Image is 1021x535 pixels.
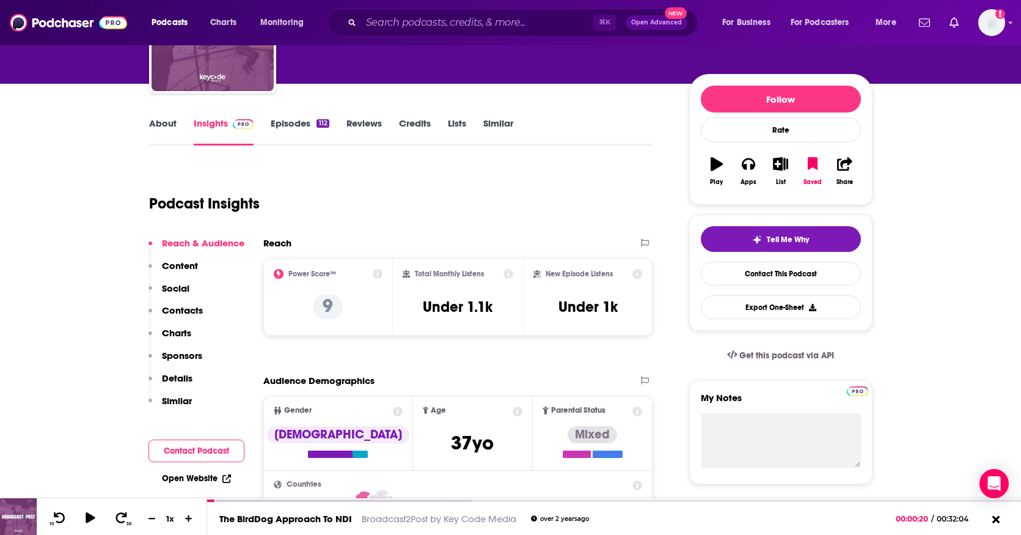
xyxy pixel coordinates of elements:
span: Gender [284,407,312,415]
span: Age [431,407,446,415]
button: Charts [148,327,191,350]
h2: New Episode Listens [546,270,613,278]
div: Mixed [568,426,617,443]
a: Similar [483,117,513,146]
svg: Add a profile image [995,9,1005,19]
img: Podchaser - Follow, Share and Rate Podcasts [10,11,127,34]
button: 30 [111,511,134,526]
a: Charts [202,13,244,32]
div: 1 x [160,514,181,523]
span: 10 [49,522,54,526]
p: Contacts [162,304,203,316]
button: open menu [867,13,912,32]
button: Apps [733,149,764,193]
span: 00:00:20 [896,514,931,523]
h2: Power Score™ [288,270,336,278]
span: / [931,514,934,523]
img: User Profile [978,9,1005,36]
button: Details [148,372,192,395]
button: Saved [797,149,829,193]
span: Monitoring [260,14,304,31]
span: Countries [287,481,321,489]
div: over 2 years ago [531,515,589,522]
p: Details [162,372,192,384]
button: open menu [783,13,867,32]
p: Sponsors [162,350,202,361]
img: Podchaser Pro [847,386,868,396]
button: Follow [701,86,861,113]
button: Sponsors [148,350,202,372]
a: Open Website [162,473,231,484]
h2: Audience Demographics [263,375,375,386]
button: Contacts [148,304,203,327]
span: Get this podcast via API [739,350,834,361]
button: Share [829,149,860,193]
button: Contact Podcast [148,440,244,462]
p: Similar [162,395,192,407]
button: open menu [714,13,786,32]
h3: Under 1k [558,298,618,316]
p: Reach & Audience [162,237,244,249]
span: Charts [210,14,236,31]
button: open menu [252,13,320,32]
button: Social [148,282,189,305]
div: Play [710,179,723,186]
span: For Business [722,14,770,31]
p: Content [162,260,198,271]
button: tell me why sparkleTell Me Why [701,226,861,252]
p: Charts [162,327,191,339]
p: 9 [313,295,343,319]
span: More [876,14,896,31]
span: 00:32:04 [934,514,981,523]
span: 30 [126,522,131,526]
span: Logged in as billthrelkeld [978,9,1005,36]
a: Episodes112 [271,117,329,146]
a: Get this podcast via API [717,341,844,371]
div: Share [836,179,853,186]
input: Search podcasts, credits, & more... [361,13,593,32]
a: The BirdDog Approach To NDI [219,513,352,525]
span: 37 yo [451,431,494,455]
div: List [776,179,786,186]
button: 10 [47,511,70,526]
a: Contact This Podcast [701,262,861,286]
div: 112 [317,119,329,128]
h2: Reach [263,237,291,249]
div: Rate [701,117,861,142]
span: Open Advanced [631,20,682,26]
div: [DEMOGRAPHIC_DATA] [267,426,409,443]
a: Broadcast2Post by Key Code Media [362,513,516,525]
a: InsightsPodchaser Pro [194,117,254,146]
h2: Total Monthly Listens [415,270,484,278]
p: Social [162,282,189,294]
a: Credits [399,117,431,146]
button: Open AdvancedNew [626,15,687,30]
img: Podchaser Pro [233,119,254,129]
div: Saved [803,179,822,186]
div: Apps [741,179,756,186]
span: New [665,7,687,19]
button: Content [148,260,198,282]
div: Search podcasts, credits, & more... [339,9,709,37]
span: Podcasts [152,14,188,31]
a: Pro website [847,385,868,396]
button: Reach & Audience [148,237,244,260]
h3: Under 1.1k [423,298,492,316]
span: For Podcasters [791,14,849,31]
button: Show profile menu [978,9,1005,36]
span: Tell Me Why [767,235,809,245]
a: Show notifications dropdown [914,12,935,33]
div: Open Intercom Messenger [979,469,1009,498]
a: Show notifications dropdown [945,12,964,33]
span: Parental Status [551,407,606,415]
a: Reviews [346,117,382,146]
button: List [764,149,796,193]
button: Similar [148,395,192,418]
button: Export One-Sheet [701,295,861,319]
a: About [149,117,177,146]
span: ⌘ K [593,15,616,31]
label: My Notes [701,392,861,413]
button: open menu [143,13,203,32]
img: tell me why sparkle [752,235,762,245]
